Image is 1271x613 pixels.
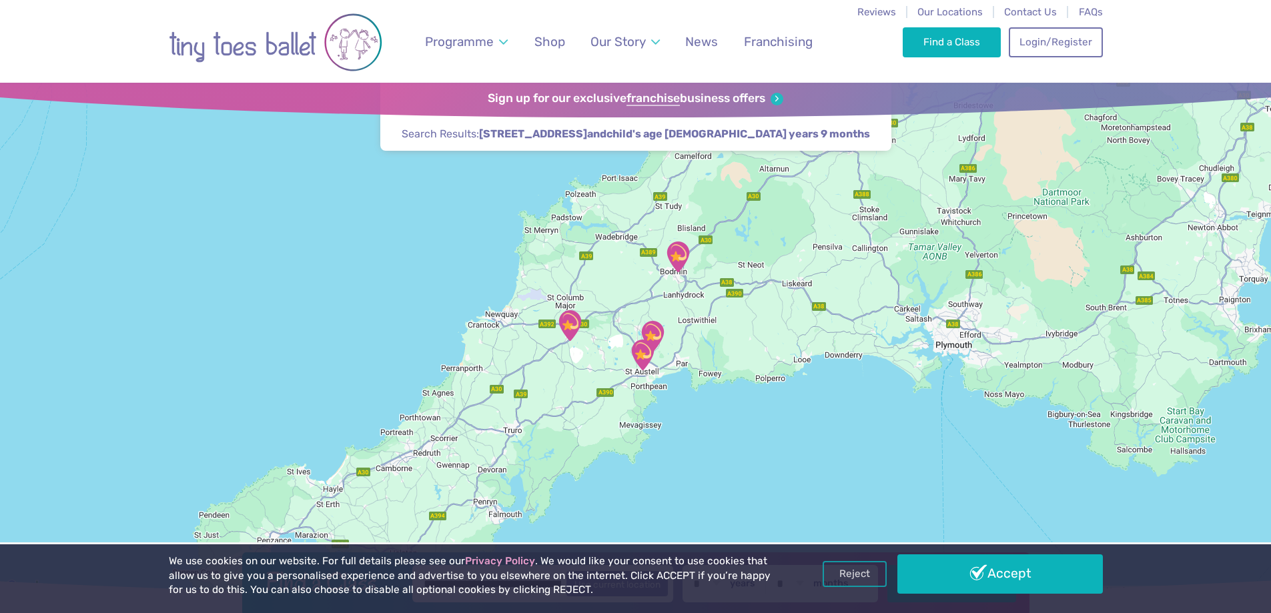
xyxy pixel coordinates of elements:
[169,554,776,598] p: We use cookies on our website. For full details please see our . We would like your consent to us...
[1004,6,1057,18] a: Contact Us
[737,26,819,57] a: Franchising
[897,554,1103,593] a: Accept
[425,34,494,49] span: Programme
[590,34,646,49] span: Our Story
[661,240,695,273] div: The SPACE
[636,320,669,353] div: Trethurgy
[418,26,514,57] a: Programme
[823,561,887,586] a: Reject
[917,6,983,18] a: Our Locations
[685,34,718,49] span: News
[626,338,659,372] div: St Austell Leisure Centre
[528,26,571,57] a: Shop
[1009,27,1102,57] a: Login/Register
[679,26,725,57] a: News
[169,9,382,76] img: tiny toes ballet
[584,26,666,57] a: Our Story
[903,27,1001,57] a: Find a Class
[465,555,535,567] a: Privacy Policy
[1079,6,1103,18] a: FAQs
[606,127,870,141] span: child's age [DEMOGRAPHIC_DATA] years 9 months
[553,309,586,342] div: Fraddon Village Hall
[479,127,870,140] strong: and
[488,91,783,106] a: Sign up for our exclusivefranchisebusiness offers
[534,34,565,49] span: Shop
[479,127,587,141] span: [STREET_ADDRESS]
[857,6,896,18] a: Reviews
[744,34,813,49] span: Franchising
[626,91,680,106] strong: franchise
